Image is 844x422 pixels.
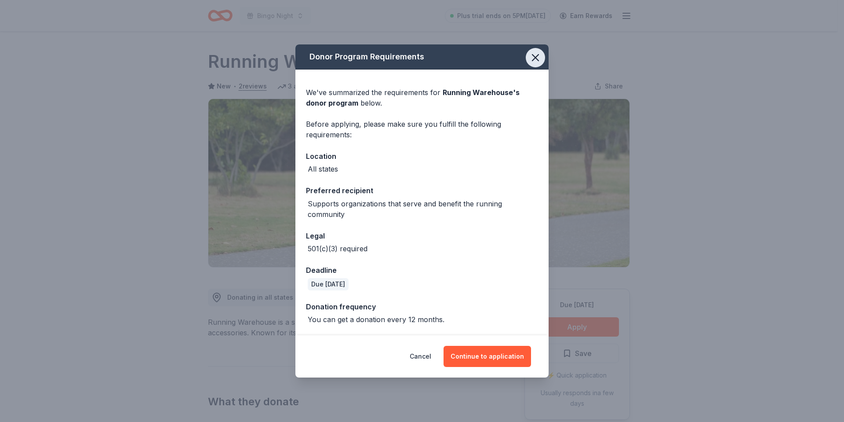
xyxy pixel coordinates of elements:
div: Legal [306,230,538,242]
div: You can get a donation every 12 months. [308,314,444,325]
div: 501(c)(3) required [308,243,367,254]
div: Supports organizations that serve and benefit the running community [308,198,538,220]
div: Due [DATE] [308,278,349,290]
div: We've summarized the requirements for below. [306,87,538,108]
button: Cancel [410,346,431,367]
div: Donor Program Requirements [295,44,549,70]
div: Deadline [306,264,538,276]
button: Continue to application [444,346,531,367]
div: All states [308,164,338,174]
div: Donation frequency [306,301,538,312]
div: Preferred recipient [306,185,538,196]
div: Before applying, please make sure you fulfill the following requirements: [306,119,538,140]
div: Location [306,150,538,162]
